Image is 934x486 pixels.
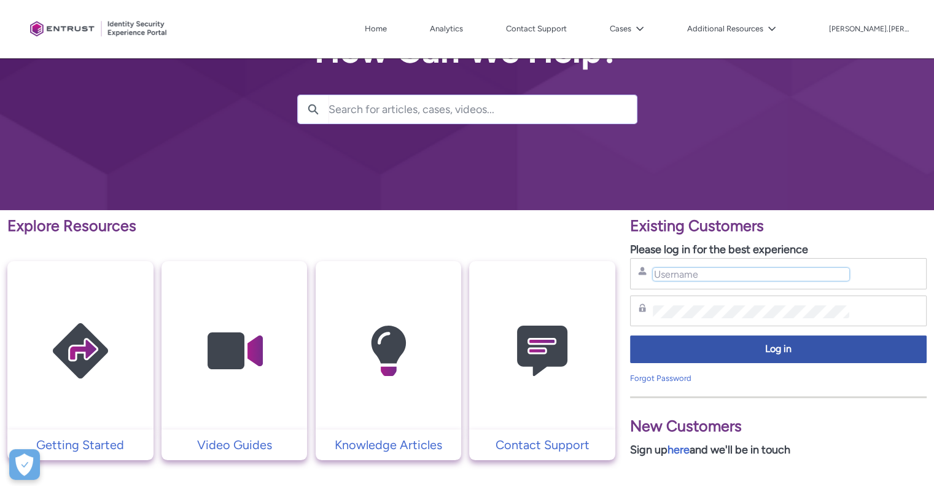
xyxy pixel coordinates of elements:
button: Cases [607,20,647,38]
a: Forgot Password [630,374,691,383]
a: Video Guides [162,436,308,454]
a: Contact Support [503,20,570,38]
p: Knowledge Articles [322,436,456,454]
p: Contact Support [475,436,609,454]
p: Existing Customers [630,214,927,238]
button: Search [298,95,329,123]
a: Knowledge Articles [316,436,462,454]
input: Search for articles, cases, videos... [329,95,637,123]
input: Username [653,268,849,281]
p: Sign up and we'll be in touch [630,442,927,458]
h2: How Can We Help? [297,32,637,70]
a: Analytics, opens in new tab [427,20,466,38]
button: Open Preferences [9,449,40,480]
img: Knowledge Articles [330,285,446,417]
p: Explore Resources [7,214,615,238]
p: New Customers [630,415,927,438]
p: Video Guides [168,436,302,454]
p: Please log in for the best experience [630,241,927,258]
img: Contact Support [484,285,601,417]
div: Cookie Preferences [9,449,40,480]
button: Additional Resources [684,20,779,38]
button: Log in [630,335,927,363]
span: Log in [638,342,919,356]
p: Getting Started [14,436,147,454]
a: Getting Started [7,436,154,454]
img: Video Guides [176,285,293,417]
button: User Profile jonathan.moore [828,22,909,34]
p: [PERSON_NAME].[PERSON_NAME] [829,25,909,34]
a: Contact Support [469,436,615,454]
a: here [667,443,690,457]
a: Home [362,20,390,38]
img: Getting Started [22,285,139,417]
